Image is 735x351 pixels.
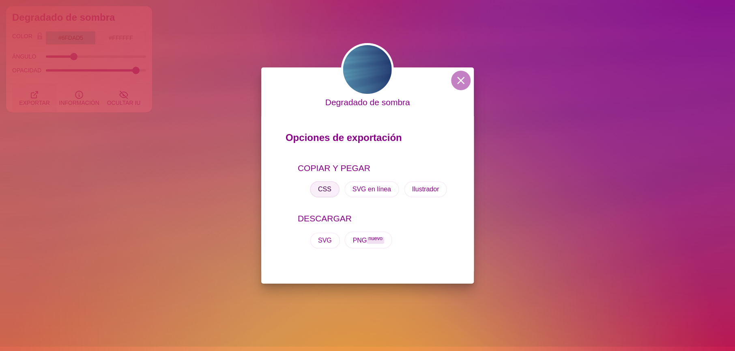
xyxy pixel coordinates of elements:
[344,231,392,249] button: PNGnuevo
[310,232,340,249] button: SVG
[352,186,391,193] font: SVG en línea
[310,181,340,197] button: CSS
[412,186,439,193] font: Ilustrador
[318,237,332,244] font: SVG
[286,132,402,143] font: Opciones de exportación
[298,163,370,173] font: COPIAR Y PEGAR
[352,237,367,244] font: PNG
[341,43,394,96] img: Pared azul con sombra de persianas.
[368,235,383,241] font: nuevo
[318,186,331,193] font: CSS
[325,97,410,107] font: Degradado de sombra
[344,181,399,197] button: SVG en línea
[404,181,447,197] button: Ilustrador
[298,214,352,223] font: DESCARGAR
